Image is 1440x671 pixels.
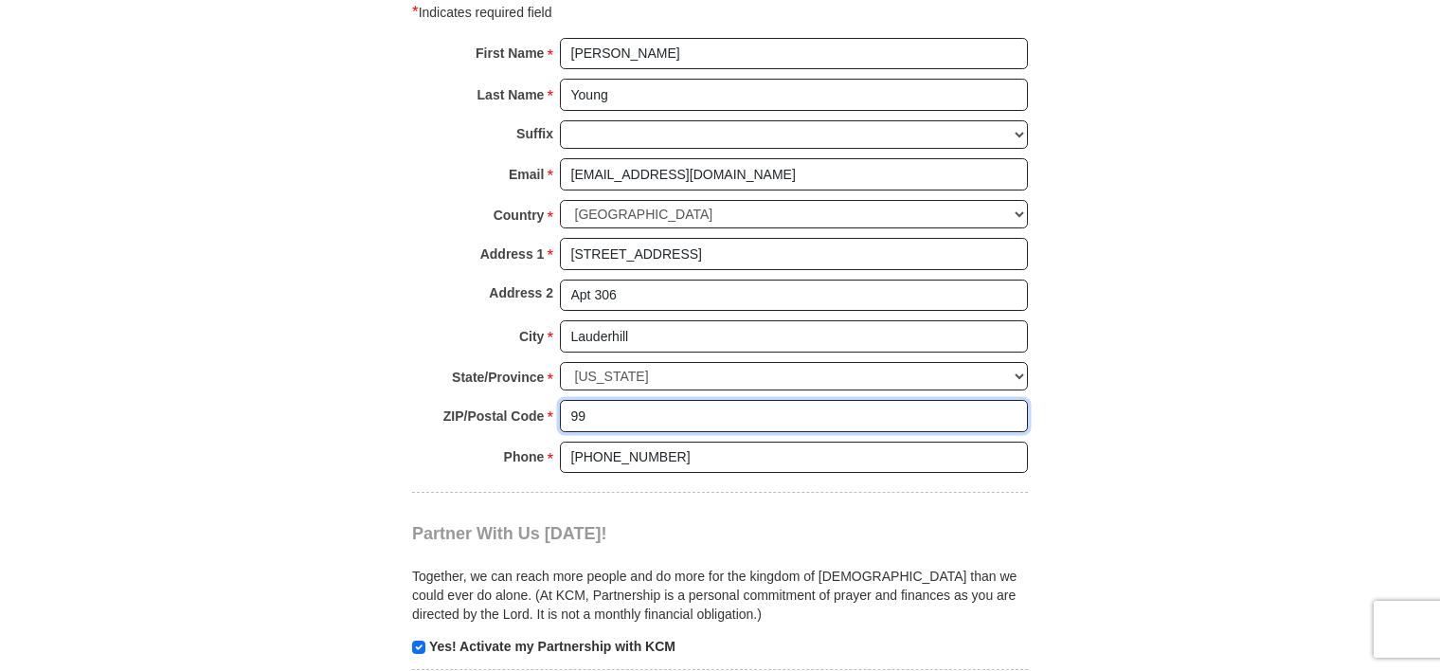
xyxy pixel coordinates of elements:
[480,241,545,267] strong: Address 1
[412,567,1028,624] p: Together, we can reach more people and do more for the kingdom of [DEMOGRAPHIC_DATA] than we coul...
[443,403,545,429] strong: ZIP/Postal Code
[477,82,545,108] strong: Last Name
[494,202,545,228] strong: Country
[516,120,553,147] strong: Suffix
[504,444,545,470] strong: Phone
[489,280,553,306] strong: Address 2
[452,364,544,390] strong: State/Province
[509,161,544,188] strong: Email
[476,40,544,66] strong: First Name
[412,524,607,543] span: Partner With Us [DATE]!
[519,323,544,350] strong: City
[412,1,1028,24] div: Indicates required field
[429,639,675,654] strong: Yes! Activate my Partnership with KCM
